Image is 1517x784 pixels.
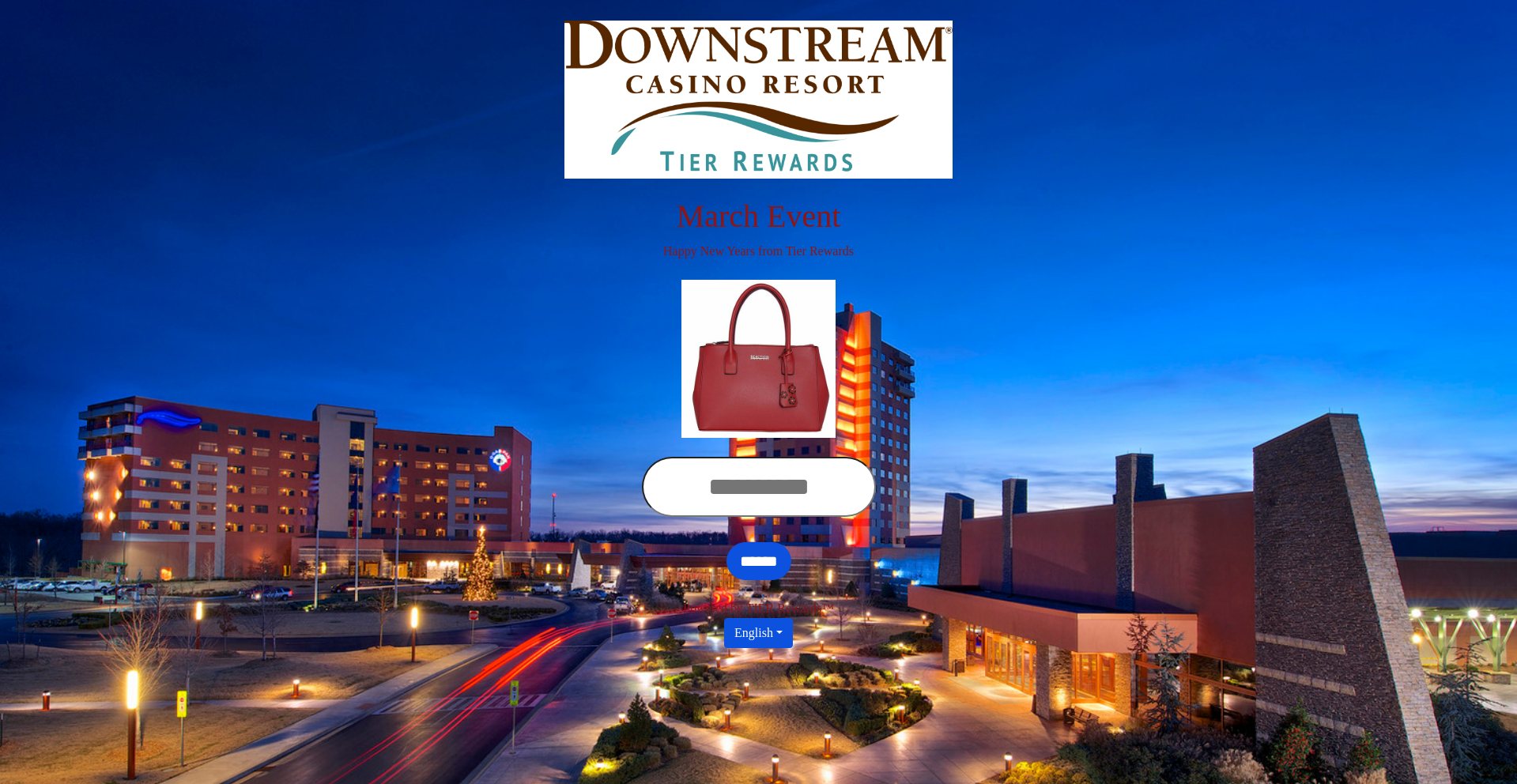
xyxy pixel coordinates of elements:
[681,280,836,438] img: Center Image
[683,601,834,615] span: Powered by TIER Rewards™
[320,242,1198,261] p: Happy New Years from Tier Rewards
[564,21,953,179] img: Logo
[320,198,1198,236] h1: March Event
[724,618,793,648] button: English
